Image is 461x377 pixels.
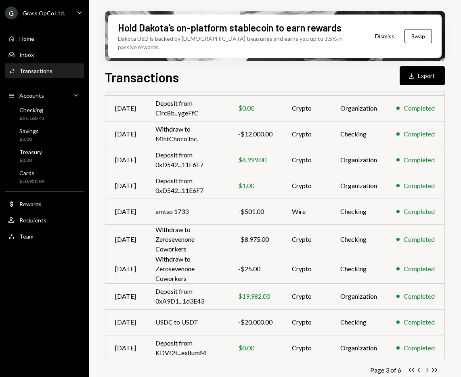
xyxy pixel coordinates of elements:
[146,309,228,335] td: USDC to USDT
[19,170,44,176] div: Cards
[404,181,435,191] div: Completed
[5,213,84,227] a: Recipients
[5,88,84,103] a: Accounts
[404,291,435,301] div: Completed
[118,21,342,34] div: Hold Dakota’s on-platform stablecoin to earn rewards
[5,167,84,186] a: Cards$10,958.09
[115,207,136,216] div: [DATE]
[19,136,39,143] div: $0.00
[105,69,179,85] h1: Transactions
[404,264,435,274] div: Completed
[238,291,272,301] div: $19,982.00
[5,47,84,62] a: Inbox
[238,235,272,244] div: -$8,975.00
[19,233,34,240] div: Team
[5,31,84,46] a: Home
[282,95,331,121] td: Crypto
[5,125,84,145] a: Savings$0.00
[238,317,272,327] div: -$20,000.00
[282,309,331,335] td: Crypto
[238,155,272,165] div: $4,999.00
[19,157,42,164] div: $0.00
[5,146,84,165] a: Treasury$0.00
[238,129,272,139] div: -$12,000.00
[19,149,42,155] div: Treasury
[115,317,136,327] div: [DATE]
[282,224,331,254] td: Crypto
[400,66,445,85] button: Export
[282,121,331,147] td: Crypto
[115,264,136,274] div: [DATE]
[331,335,387,361] td: Organization
[118,34,354,51] div: Dakota USD is backed by [DEMOGRAPHIC_DATA] treasuries and earns you up to 3.5% in passive rewards.
[146,254,228,283] td: Withdraw to Zerosevenone Coworkers
[115,235,136,244] div: [DATE]
[331,95,387,121] td: Organization
[404,343,435,353] div: Completed
[282,147,331,173] td: Crypto
[115,291,136,301] div: [DATE]
[282,199,331,224] td: Wire
[370,366,401,374] div: Page 3 of 6
[331,224,387,254] td: Checking
[146,335,228,361] td: Deposit from KDVf2t...ex8umM
[19,178,44,185] div: $10,958.09
[23,10,65,17] div: Grass OpCo Ltd.
[5,104,84,124] a: Checking$51,160.43
[331,173,387,199] td: Organization
[19,201,42,207] div: Rewards
[115,155,136,165] div: [DATE]
[331,147,387,173] td: Organization
[19,115,44,122] div: $51,160.43
[19,51,34,58] div: Inbox
[404,235,435,244] div: Completed
[282,254,331,283] td: Crypto
[404,103,435,113] div: Completed
[19,92,44,99] div: Accounts
[19,67,52,74] div: Transactions
[19,35,34,42] div: Home
[331,121,387,147] td: Checking
[5,197,84,211] a: Rewards
[5,6,18,19] div: G
[146,95,228,121] td: Deposit from Circ8b...ygeFfC
[238,207,272,216] div: -$501.00
[5,229,84,243] a: Team
[146,173,228,199] td: Deposit from 0xD542...11E6F7
[238,264,272,274] div: -$25.00
[115,181,136,191] div: [DATE]
[238,343,272,353] div: $0.00
[282,335,331,361] td: Crypto
[146,224,228,254] td: Withdraw to Zerosevenone Coworkers
[282,173,331,199] td: Crypto
[115,103,136,113] div: [DATE]
[19,128,39,134] div: Savings
[115,343,136,353] div: [DATE]
[404,155,435,165] div: Completed
[115,129,136,139] div: [DATE]
[5,63,84,78] a: Transactions
[146,283,228,309] td: Deposit from 0xA9D1...1d3E43
[19,107,44,113] div: Checking
[331,199,387,224] td: Checking
[146,199,228,224] td: amtso 1733
[404,29,432,43] button: Swap
[404,129,435,139] div: Completed
[365,27,404,46] button: Dismiss
[238,103,272,113] div: $0.00
[404,207,435,216] div: Completed
[146,147,228,173] td: Deposit from 0xD542...11E6F7
[404,317,435,327] div: Completed
[331,283,387,309] td: Organization
[282,283,331,309] td: Crypto
[19,217,46,224] div: Recipients
[331,254,387,283] td: Checking
[146,121,228,147] td: Withdraw to MintChoco Inc.
[331,309,387,335] td: Checking
[238,181,272,191] div: $1.00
